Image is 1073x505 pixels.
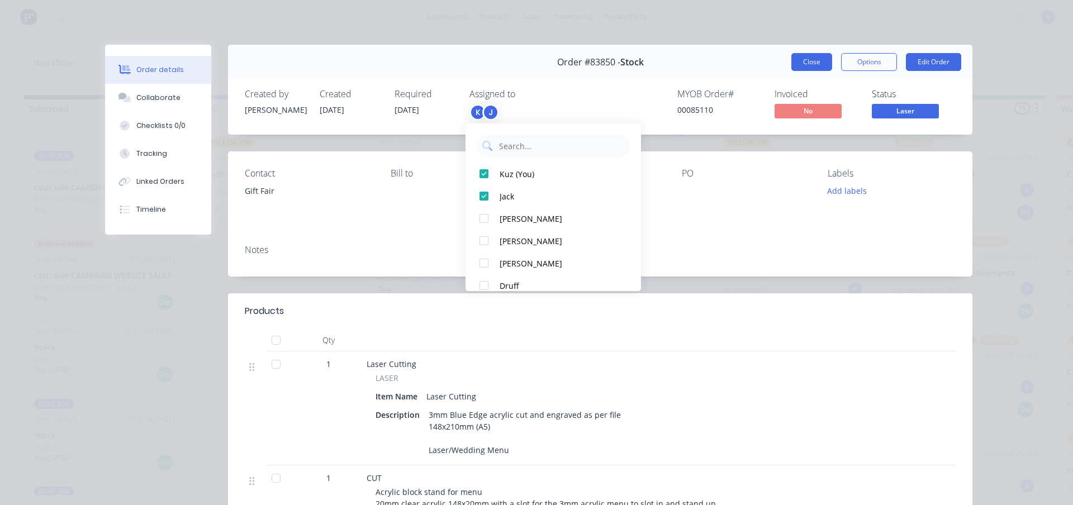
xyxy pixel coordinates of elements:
div: Druff [500,280,618,292]
div: Assigned to [469,89,581,99]
div: Created [320,89,381,99]
button: [PERSON_NAME] [466,252,641,274]
div: 3mm Blue Edge acrylic cut and engraved as per file 148x210mm (A5) Laser/Wedding Menu [424,407,625,458]
button: Tracking [105,140,211,168]
div: Jack [500,190,618,202]
div: Timeline [136,204,166,215]
div: Linked Orders [136,177,184,187]
button: Timeline [105,196,211,223]
div: Qty [295,329,362,351]
div: [PERSON_NAME] [500,235,618,247]
div: Notes [245,245,956,255]
div: 00085110 [677,104,761,116]
div: PO [682,168,810,179]
div: Gift Fair [245,183,373,199]
div: Products [245,304,284,318]
div: Created by [245,89,306,99]
span: CUT [367,473,382,483]
span: 1 [326,358,331,370]
div: Laser Cutting [422,388,481,404]
span: No [775,104,842,118]
div: Bill to [391,168,519,179]
div: Item Name [376,388,422,404]
button: [PERSON_NAME] [466,230,641,252]
button: Collaborate [105,84,211,112]
div: Order details [136,65,184,75]
button: Druff [466,274,641,297]
button: Close [791,53,832,71]
button: Linked Orders [105,168,211,196]
div: Status [872,89,956,99]
button: [PERSON_NAME] [466,207,641,230]
button: Checklists 0/0 [105,112,211,140]
span: [DATE] [320,104,344,115]
span: Laser [872,104,939,118]
button: Jack [466,185,641,207]
button: KJ [469,104,499,121]
div: Collaborate [136,93,181,103]
div: Tracking [136,149,167,159]
div: J [482,104,499,121]
input: Search... [498,135,624,157]
span: [DATE] [395,104,419,115]
div: K [469,104,486,121]
span: Stock [620,57,644,68]
button: Edit Order [906,53,961,71]
div: Labels [828,168,956,179]
div: Gift Fair [245,183,373,219]
div: [PERSON_NAME] [500,213,618,225]
button: Laser [872,104,939,121]
span: LASER [376,372,398,384]
div: Description [376,407,424,423]
div: Required [395,89,456,99]
span: 1 [326,472,331,484]
div: [PERSON_NAME] [500,258,618,269]
div: Invoiced [775,89,858,99]
button: Kuz (You) [466,163,641,185]
div: Kuz (You) [500,168,618,180]
div: MYOB Order # [677,89,761,99]
span: Laser Cutting [367,359,416,369]
button: Order details [105,56,211,84]
span: Order #83850 - [557,57,620,68]
div: [PERSON_NAME] [245,104,306,116]
button: Add labels [822,183,873,198]
button: Options [841,53,897,71]
div: Checklists 0/0 [136,121,186,131]
div: Contact [245,168,373,179]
